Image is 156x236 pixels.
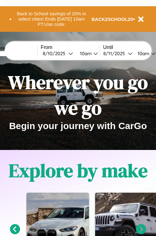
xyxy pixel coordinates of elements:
div: 8 / 11 / 2025 [103,51,128,56]
b: BACK2SCHOOL20 [92,17,133,22]
div: 8 / 10 / 2025 [43,51,68,56]
button: Back to School savings of 20% in select cities! Ends [DATE] 10am PT.Use code: [12,9,92,29]
button: 8/10/2025 [41,50,75,57]
h1: Explore by make [9,158,148,183]
div: 10am [134,51,151,56]
button: 10am [75,50,100,57]
div: 10am [77,51,93,56]
label: From [41,45,100,50]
